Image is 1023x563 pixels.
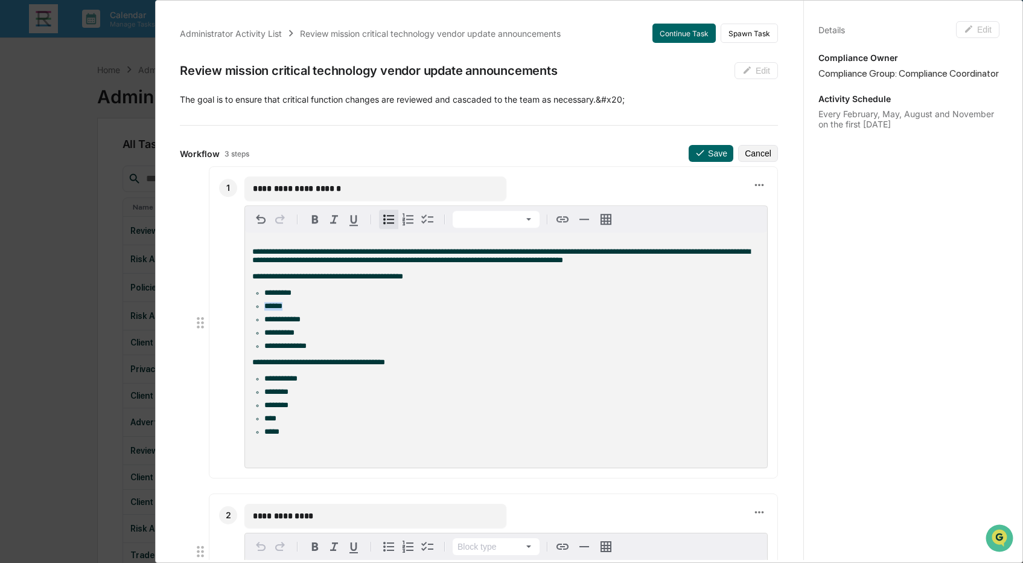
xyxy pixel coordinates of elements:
[818,53,999,63] p: Compliance Owner
[7,147,83,169] a: 🖐️Preclearance
[818,109,999,129] div: Every February, May, August and November on the first [DATE]
[818,25,845,35] div: Details
[83,147,155,169] a: 🗄️Attestations
[120,205,146,214] span: Pylon
[24,175,76,187] span: Data Lookup
[344,537,363,556] button: Underline
[180,149,220,159] span: Workflow
[453,538,540,555] button: Block type
[325,210,344,229] button: Italic
[180,63,558,78] div: Review mission critical technology vendor update announcements
[225,149,249,158] span: 3 steps
[41,92,198,105] div: Start new chat
[818,94,999,104] p: Activity Schedule
[300,28,561,39] div: Review mission critical technology vendor update announcements
[12,153,22,163] div: 🖐️
[219,179,237,197] div: 1
[325,537,344,556] button: Italic
[984,523,1017,556] iframe: Open customer support
[735,62,778,79] button: Edit
[180,94,625,105] span: ​The goal is to ensure that critical function changes are reviewed and cascaded to the team as ne...
[180,28,282,39] div: Administrator Activity List
[100,152,150,164] span: Attestations
[251,210,270,229] button: Undo ⌘Z
[24,152,78,164] span: Preclearance
[956,21,999,38] button: Edit
[7,170,81,192] a: 🔎Data Lookup
[689,145,733,162] button: Save
[85,204,146,214] a: Powered byPylon
[453,211,540,228] button: Block type
[652,24,716,43] button: Continue Task
[219,506,237,524] div: 2
[305,210,325,229] button: Bold
[41,105,153,114] div: We're available if you need us!
[344,210,363,229] button: Underline
[88,153,97,163] div: 🗄️
[721,24,778,43] button: Spawn Task
[12,25,220,45] p: How can we help?
[12,92,34,114] img: 1746055101610-c473b297-6a78-478c-a979-82029cc54cd1
[305,537,325,556] button: Bold
[205,96,220,111] button: Start new chat
[818,68,999,79] div: Compliance Group: Compliance Coordinator
[738,145,778,162] button: Cancel
[12,176,22,186] div: 🔎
